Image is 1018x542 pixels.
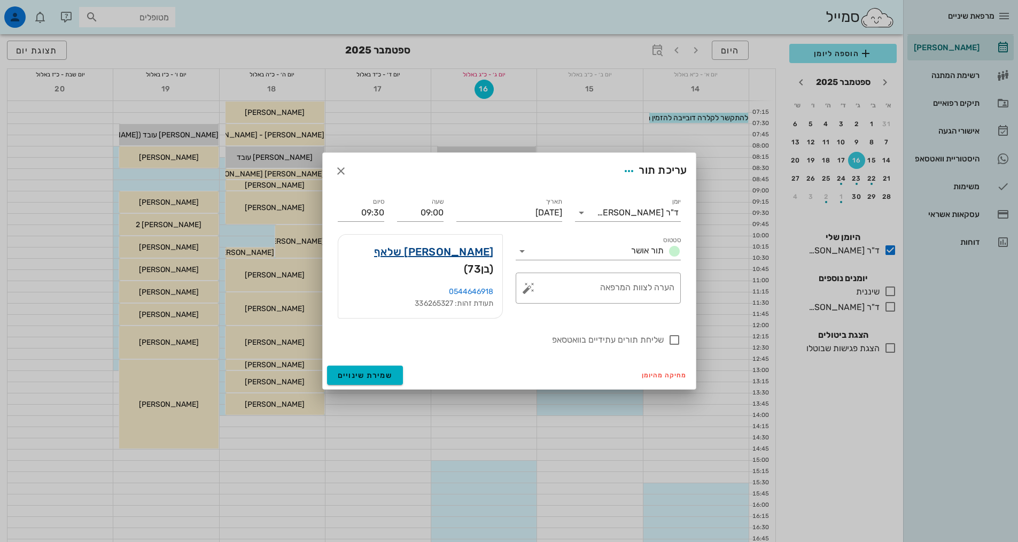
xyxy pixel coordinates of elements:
[468,262,481,275] span: 73
[642,371,687,379] span: מחיקה מהיומן
[663,236,681,244] label: סטטוס
[619,161,687,181] div: עריכת תור
[672,198,681,206] label: יומן
[338,371,393,380] span: שמירת שינויים
[431,198,444,206] label: שעה
[449,287,494,296] a: 0544646918
[338,335,664,345] label: שליחת תורים עתידיים בוואטסאפ
[373,198,384,206] label: סיום
[575,204,681,221] div: יומןד"ר [PERSON_NAME]
[464,260,494,277] span: (בן )
[638,368,691,383] button: מחיקה מהיומן
[516,243,681,260] div: סטטוסתור אושר
[374,243,494,260] a: [PERSON_NAME] שלאף
[597,208,679,218] div: ד"ר [PERSON_NAME]
[631,245,664,255] span: תור אושר
[327,366,403,385] button: שמירת שינויים
[545,198,562,206] label: תאריך
[347,298,494,309] div: תעודת זהות: 336265327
